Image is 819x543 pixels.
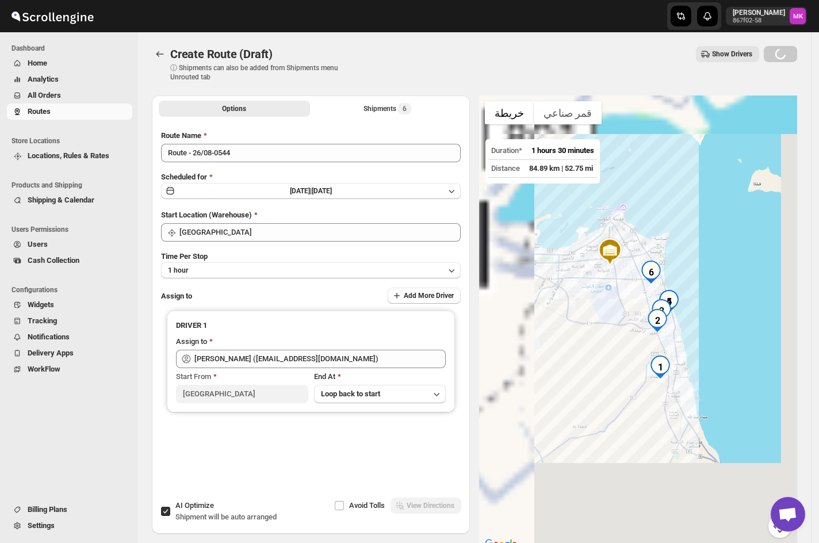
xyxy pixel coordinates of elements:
[28,240,48,248] span: Users
[7,361,132,377] button: WorkFlow
[176,372,211,381] span: Start From
[790,8,806,24] span: Mostafa Khalifa
[491,164,520,173] span: Distance
[529,164,593,173] span: 84.89 km | 52.75 mi
[176,336,207,347] div: Assign to
[712,49,752,59] span: Show Drivers
[793,13,803,20] text: MK
[28,300,54,309] span: Widgets
[491,146,522,155] span: Duration*
[7,236,132,253] button: Users
[161,252,208,261] span: Time Per Stop
[12,181,132,190] span: Products and Shipping
[161,292,192,300] span: Assign to
[531,146,594,155] span: 1 hours 30 minutes
[768,515,791,538] button: عناصر التحكّم بطريقة عرض الخريطة
[28,256,79,265] span: Cash Collection
[290,187,312,195] span: [DATE] |
[28,196,94,204] span: Shipping & Calendar
[314,385,446,403] button: Loop back to start
[7,71,132,87] button: Analytics
[733,17,785,24] p: 867f02-58
[657,290,680,313] div: 5
[321,389,380,398] span: Loop back to start
[650,299,673,322] div: 3
[28,107,51,116] span: Routes
[28,365,60,373] span: WorkFlow
[12,136,132,146] span: Store Locations
[159,101,310,117] button: All Route Options
[175,501,214,510] span: AI Optimize
[161,183,461,199] button: [DATE]|[DATE]
[7,192,132,208] button: Shipping & Calendar
[649,355,672,378] div: 1
[312,187,332,195] span: [DATE]
[28,521,55,530] span: Settings
[403,104,407,113] span: 6
[12,44,132,53] span: Dashboard
[726,7,807,25] button: User menu
[170,47,273,61] span: Create Route (Draft)
[7,148,132,164] button: Locations, Rules & Rates
[161,144,461,162] input: Eg: Bengaluru Route
[28,75,59,83] span: Analytics
[222,104,246,113] span: Options
[534,101,602,124] button: عرض صور القمر الصناعي
[7,502,132,518] button: Billing Plans
[312,101,464,117] button: Selected Shipments
[485,101,534,124] button: عرض خريطة الشارع
[161,211,252,219] span: Start Location (Warehouse)
[28,316,57,325] span: Tracking
[646,309,669,332] div: 2
[7,297,132,313] button: Widgets
[404,291,454,300] span: Add More Driver
[12,285,132,295] span: Configurations
[170,63,351,82] p: ⓘ Shipments can also be added from Shipments menu Unrouted tab
[28,59,47,67] span: Home
[349,501,385,510] span: Avoid Tolls
[388,288,461,304] button: Add More Driver
[28,349,74,357] span: Delivery Apps
[363,103,411,114] div: Shipments
[696,46,759,62] button: Show Drivers
[168,266,188,275] span: 1 hour
[733,8,785,17] p: [PERSON_NAME]
[152,121,470,489] div: All Route Options
[161,173,207,181] span: Scheduled for
[28,332,70,341] span: Notifications
[7,313,132,329] button: Tracking
[7,253,132,269] button: Cash Collection
[640,261,663,284] div: 6
[314,371,446,383] div: End At
[771,497,805,531] a: دردشة مفتوحة
[28,91,61,100] span: All Orders
[7,55,132,71] button: Home
[7,518,132,534] button: Settings
[179,223,461,242] input: Search location
[176,320,446,331] h3: DRIVER 1
[7,345,132,361] button: Delivery Apps
[7,329,132,345] button: Notifications
[152,46,168,62] button: Routes
[28,505,67,514] span: Billing Plans
[194,350,446,368] input: Search assignee
[28,151,109,160] span: Locations, Rules & Rates
[9,2,95,30] img: ScrollEngine
[7,104,132,120] button: Routes
[7,87,132,104] button: All Orders
[12,225,132,234] span: Users Permissions
[161,131,201,140] span: Route Name
[161,262,461,278] button: 1 hour
[175,513,277,521] span: Shipment will be auto arranged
